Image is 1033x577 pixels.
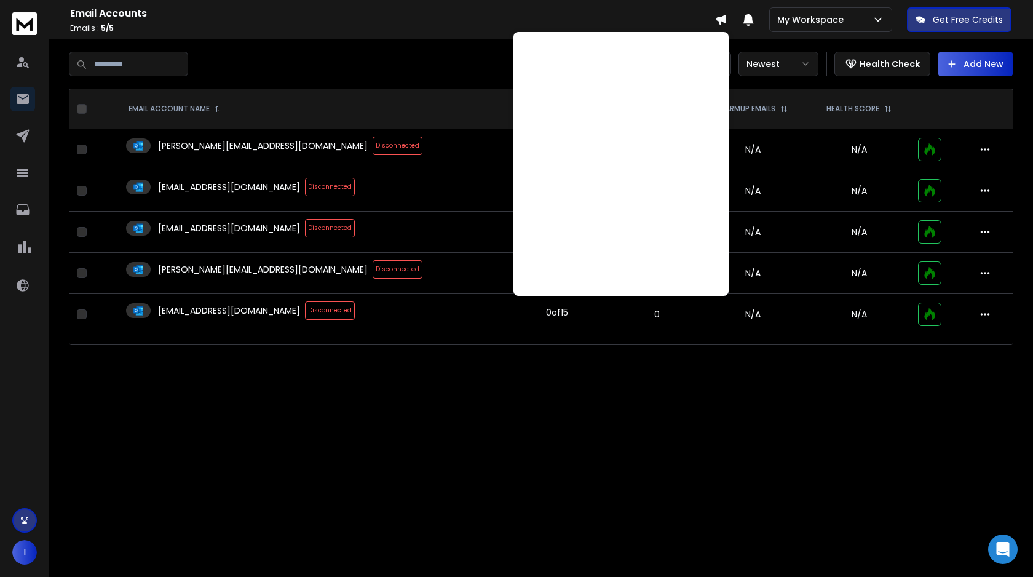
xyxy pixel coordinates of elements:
[988,535,1018,564] div: Open Intercom Messenger
[158,222,300,234] p: [EMAIL_ADDRESS][DOMAIN_NAME]
[698,129,807,170] td: N/A
[860,58,920,70] p: Health Check
[933,14,1003,26] p: Get Free Credits
[373,137,422,155] span: Disconnected
[546,306,568,319] div: 0 of 15
[698,294,807,335] td: N/A
[158,263,368,276] p: [PERSON_NAME][EMAIL_ADDRESS][DOMAIN_NAME]
[305,301,355,320] span: Disconnected
[305,178,355,196] span: Disconnected
[129,104,222,114] div: EMAIL ACCOUNT NAME
[698,212,807,253] td: N/A
[815,143,903,156] p: N/A
[815,185,903,197] p: N/A
[738,52,818,76] button: Newest
[834,52,930,76] button: Health Check
[101,23,114,33] span: 5 / 5
[158,181,300,193] p: [EMAIL_ADDRESS][DOMAIN_NAME]
[815,267,903,279] p: N/A
[938,52,1013,76] button: Add New
[815,226,903,238] p: N/A
[158,140,368,152] p: [PERSON_NAME][EMAIL_ADDRESS][DOMAIN_NAME]
[777,14,849,26] p: My Workspace
[12,540,37,565] button: I
[70,23,715,33] p: Emails :
[826,104,879,114] p: HEALTH SCORE
[815,308,903,320] p: N/A
[12,12,37,35] img: logo
[305,219,355,237] span: Disconnected
[698,253,807,294] td: N/A
[623,308,691,320] p: 0
[718,104,775,114] p: WARMUP EMAILS
[373,260,422,279] span: Disconnected
[158,304,300,317] p: [EMAIL_ADDRESS][DOMAIN_NAME]
[70,6,715,21] h1: Email Accounts
[698,170,807,212] td: N/A
[907,7,1011,32] button: Get Free Credits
